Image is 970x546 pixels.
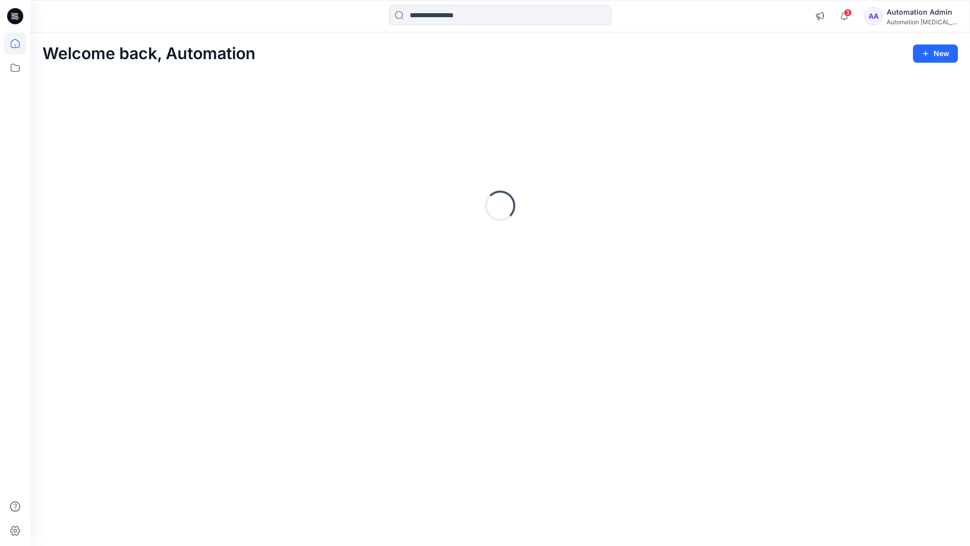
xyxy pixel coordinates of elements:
[42,44,256,63] h2: Welcome back, Automation
[844,9,852,17] span: 3
[864,7,883,25] div: AA
[913,44,958,63] button: New
[887,6,957,18] div: Automation Admin
[887,18,957,26] div: Automation [MEDICAL_DATA]...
